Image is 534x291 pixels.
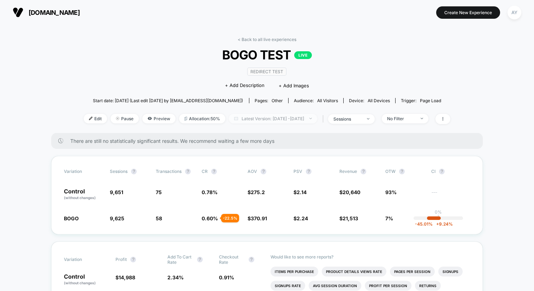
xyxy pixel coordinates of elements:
[131,169,137,174] button: ?
[64,196,96,200] span: (without changes)
[385,189,397,195] span: 93%
[271,267,318,277] li: Items Per Purchase
[211,169,217,174] button: ?
[385,215,393,221] span: 7%
[142,114,176,123] span: Preview
[390,267,435,277] li: Pages Per Session
[64,188,103,200] p: Control
[70,138,469,144] span: There are still no statistically significant results. We recommend waiting a few more days
[272,98,283,103] span: other
[367,118,369,120] img: end
[293,215,308,221] span: $
[64,169,103,174] span: Variation
[64,215,79,221] span: BOGO
[110,169,127,174] span: Sessions
[433,221,453,227] span: 9.24 %
[435,209,442,215] p: 0%
[115,257,127,262] span: Profit
[11,7,82,18] button: [DOMAIN_NAME]
[130,257,136,262] button: ?
[309,118,312,119] img: end
[321,114,328,124] span: |
[184,117,187,121] img: rebalance
[179,114,225,123] span: Allocation: 50%
[248,169,257,174] span: AOV
[116,117,119,120] img: end
[508,6,521,19] div: AY
[271,254,470,260] p: Would like to see more reports?
[247,68,286,76] span: Redirect Test
[248,189,265,195] span: $
[225,82,265,89] span: + Add Description
[401,98,441,103] div: Trigger:
[255,98,283,103] div: Pages:
[339,189,360,195] span: $
[64,274,108,286] p: Control
[29,9,80,16] span: [DOMAIN_NAME]
[84,114,107,123] span: Edit
[436,221,439,227] span: +
[415,221,433,227] span: -45.01 %
[294,51,312,59] p: LIVE
[415,281,441,291] li: Returns
[294,98,338,103] div: Audience:
[322,267,386,277] li: Product Details Views Rate
[317,98,338,103] span: All Visitors
[343,98,395,103] span: Device:
[13,7,23,18] img: Visually logo
[261,169,266,174] button: ?
[439,169,445,174] button: ?
[221,214,239,222] div: - 22.5 %
[234,117,238,120] img: calendar
[306,169,311,174] button: ?
[365,281,411,291] li: Profit Per Session
[110,189,123,195] span: 9,651
[431,169,470,174] span: CI
[293,169,302,174] span: PSV
[115,274,135,280] span: $
[399,169,405,174] button: ?
[156,215,162,221] span: 58
[185,169,191,174] button: ?
[339,215,358,221] span: $
[64,254,103,265] span: Variation
[93,98,243,103] span: Start date: [DATE] (Last edit [DATE] by [EMAIL_ADDRESS][DOMAIN_NAME])
[238,37,296,42] a: < Back to all live experiences
[333,116,362,122] div: sessions
[156,169,182,174] span: Transactions
[420,98,441,103] span: Page Load
[89,117,93,120] img: edit
[219,274,234,280] span: 0.91 %
[387,116,415,121] div: No Filter
[339,169,357,174] span: Revenue
[271,281,305,291] li: Signups Rate
[297,189,307,195] span: 2.14
[293,189,307,195] span: $
[119,274,135,280] span: 14,988
[309,281,361,291] li: Avg Session Duration
[64,281,96,285] span: (without changes)
[431,190,470,200] span: ---
[249,257,254,262] button: ?
[436,6,500,19] button: Create New Experience
[251,215,267,221] span: 370.91
[202,215,218,221] span: 0.60 %
[505,5,523,20] button: AY
[343,189,360,195] span: 20,640
[438,215,439,220] p: |
[248,215,267,221] span: $
[156,189,162,195] span: 75
[110,215,124,221] span: 9,625
[202,169,208,174] span: CR
[297,215,308,221] span: 2.24
[219,254,245,265] span: Checkout Rate
[421,118,423,119] img: end
[167,274,184,280] span: 2.34 %
[111,114,139,123] span: Pause
[167,254,194,265] span: Add To Cart Rate
[279,83,309,88] span: + Add Images
[438,267,463,277] li: Signups
[202,189,218,195] span: 0.78 %
[343,215,358,221] span: 21,513
[197,257,203,262] button: ?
